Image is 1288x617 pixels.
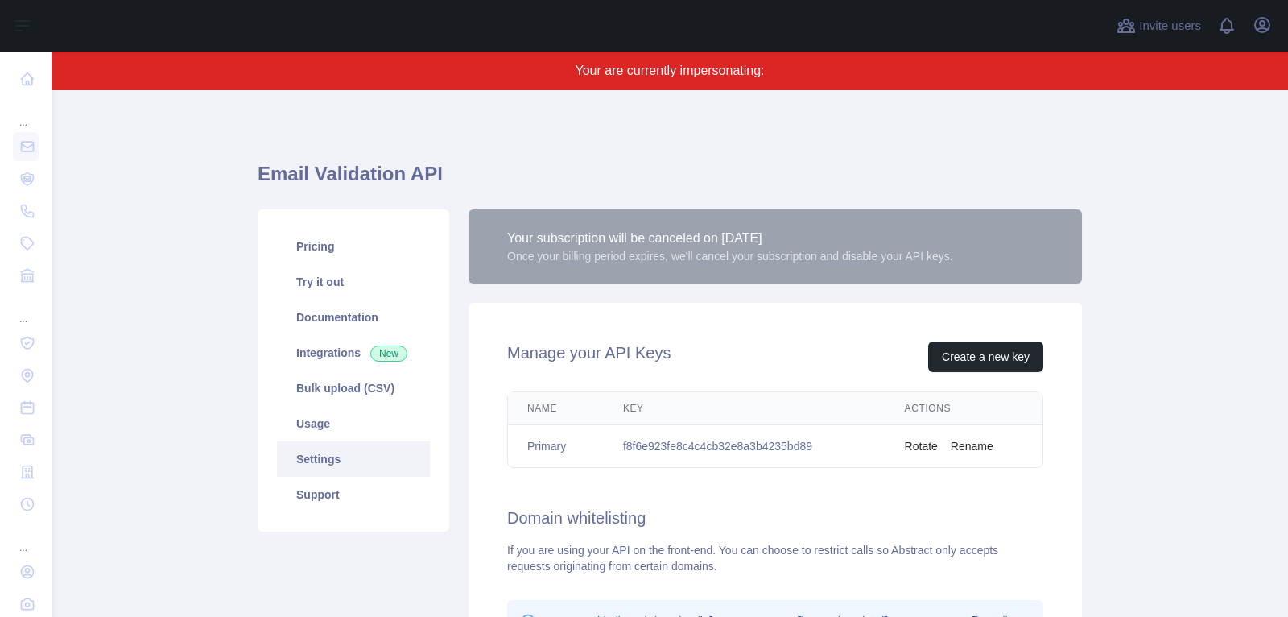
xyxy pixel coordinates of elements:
[1113,13,1204,39] button: Invite users
[507,229,953,248] div: Your subscription will be canceled on [DATE]
[928,342,1043,372] button: Create a new key
[13,522,39,554] div: ...
[575,64,764,77] span: Your are currently impersonating:
[508,392,604,425] th: Name
[277,441,430,477] a: Settings
[885,392,1042,425] th: Actions
[277,264,430,300] a: Try it out
[951,438,993,454] button: Rename
[277,335,430,371] a: Integrations New
[13,97,39,129] div: ...
[277,371,430,406] a: Bulk upload (CSV)
[507,248,953,264] div: Once your billing period expires, we'll cancel your subscription and disable your API keys.
[277,300,430,335] a: Documentation
[1139,17,1201,35] span: Invite users
[507,342,671,372] h2: Manage your API Keys
[604,425,885,468] td: f8f6e923fe8c4c4cb32e8a3b4235bd89
[277,229,430,264] a: Pricing
[507,507,1043,529] h2: Domain whitelisting
[905,438,938,454] button: Rotate
[277,477,430,512] a: Support
[508,425,604,468] td: Primary
[370,346,407,362] span: New
[258,161,1082,200] h1: Email Validation API
[507,542,1043,574] div: If you are using your API on the front-end. You can choose to restrict calls so Abstract only acc...
[277,406,430,441] a: Usage
[13,293,39,325] div: ...
[604,392,885,425] th: Key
